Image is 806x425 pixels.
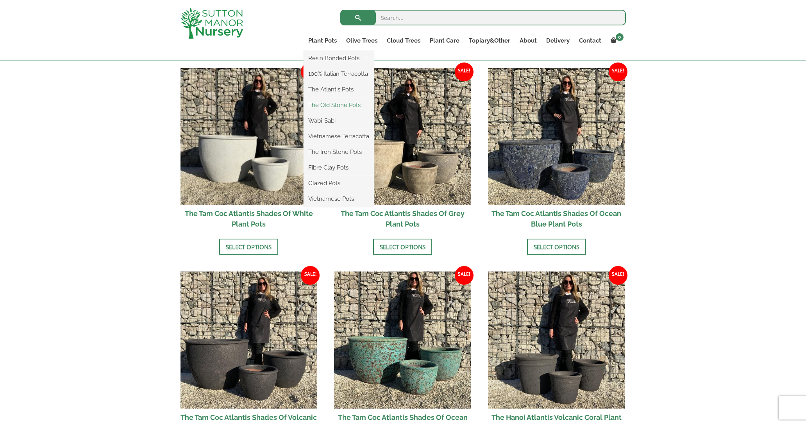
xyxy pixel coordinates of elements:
[574,35,606,46] a: Contact
[304,146,374,158] a: The Iron Stone Pots
[527,239,586,255] a: Select options for “The Tam Coc Atlantis Shades Of Ocean Blue Plant Pots”
[334,205,471,233] h2: The Tam Coc Atlantis Shades Of Grey Plant Pots
[304,130,374,142] a: Vietnamese Terracotta
[334,271,471,409] img: The Tam Coc Atlantis Shades Of Ocean Green Plant Pots
[542,35,574,46] a: Delivery
[304,162,374,173] a: Fibre Clay Pots
[455,266,474,285] span: Sale!
[304,68,374,80] a: 100% Italian Terracotta
[488,68,625,233] a: Sale! The Tam Coc Atlantis Shades Of Ocean Blue Plant Pots
[515,35,542,46] a: About
[304,177,374,189] a: Glazed Pots
[219,239,278,255] a: Select options for “The Tam Coc Atlantis Shades Of White Plant Pots”
[609,266,627,285] span: Sale!
[488,68,625,205] img: The Tam Coc Atlantis Shades Of Ocean Blue Plant Pots
[455,62,474,81] span: Sale!
[334,68,471,233] a: Sale! The Tam Coc Atlantis Shades Of Grey Plant Pots
[373,239,432,255] a: Select options for “The Tam Coc Atlantis Shades Of Grey Plant Pots”
[425,35,464,46] a: Plant Care
[181,271,318,409] img: The Tam Coc Atlantis Shades Of Volcanic Coral Plant Pots
[181,68,318,233] a: Sale! The Tam Coc Atlantis Shades Of White Plant Pots
[609,62,627,81] span: Sale!
[341,35,382,46] a: Olive Trees
[304,115,374,127] a: Wabi-Sabi
[606,35,626,46] a: 0
[488,205,625,233] h2: The Tam Coc Atlantis Shades Of Ocean Blue Plant Pots
[382,35,425,46] a: Cloud Trees
[181,8,243,39] img: logo
[616,33,624,41] span: 0
[340,10,626,25] input: Search...
[304,35,341,46] a: Plant Pots
[488,271,625,409] img: The Hanoi Atlantis Volcanic Coral Plant Pots
[301,62,320,81] span: Sale!
[304,84,374,95] a: The Atlantis Pots
[464,35,515,46] a: Topiary&Other
[301,266,320,285] span: Sale!
[304,52,374,64] a: Resin Bonded Pots
[181,205,318,233] h2: The Tam Coc Atlantis Shades Of White Plant Pots
[304,99,374,111] a: The Old Stone Pots
[334,68,471,205] img: The Tam Coc Atlantis Shades Of Grey Plant Pots
[181,68,318,205] img: The Tam Coc Atlantis Shades Of White Plant Pots
[304,193,374,205] a: Vietnamese Pots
